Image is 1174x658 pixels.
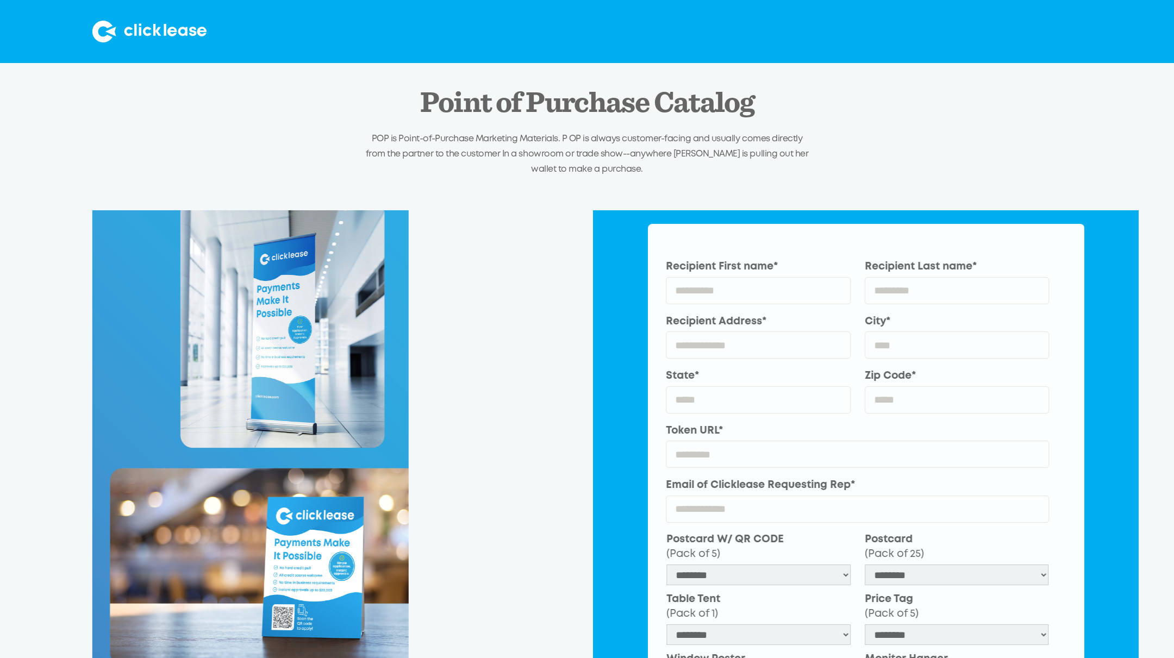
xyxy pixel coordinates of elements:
[865,591,1049,621] label: Price Tag
[666,259,851,274] label: Recipient First name*
[865,609,919,618] span: (Pack of 5)
[361,131,813,177] p: POP is Point-of-Purchase Marketing Materials. P OP is always customer-facing and usually comes di...
[667,549,721,559] span: (Pack of 5)
[667,591,851,621] label: Table Tent
[420,87,754,120] h2: Point of Purchase Catalog
[865,314,1050,329] label: City*
[666,423,1050,438] label: Token URL*
[92,21,207,42] img: Clicklease logo
[865,368,1050,384] label: Zip Code*
[666,314,851,329] label: Recipient Address*
[865,531,1049,561] label: Postcard
[666,478,1050,493] label: Email of Clicklease Requesting Rep*
[865,549,924,559] span: (Pack of 25)
[666,368,851,384] label: State*
[865,259,1050,274] label: Recipient Last name*
[667,531,851,561] label: Postcard W/ QR CODE
[667,609,719,618] span: (Pack of 1)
